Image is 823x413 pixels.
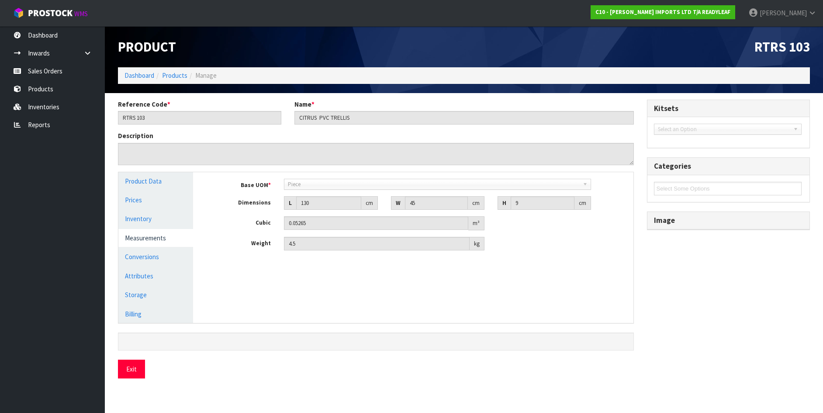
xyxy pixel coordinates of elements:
input: Cubic [284,216,468,230]
span: [PERSON_NAME] [760,9,807,17]
a: Storage [118,286,193,304]
strong: W [396,199,401,207]
a: Attributes [118,267,193,285]
input: Length [296,196,361,210]
a: Dashboard [124,71,154,80]
div: kg [470,237,484,251]
a: Product Data [118,172,193,190]
label: Cubic [206,216,277,227]
strong: L [289,199,292,207]
label: Name [294,100,315,109]
div: cm [468,196,484,210]
img: cube-alt.png [13,7,24,18]
label: Description [118,131,153,140]
label: Base UOM [206,179,277,190]
small: WMS [74,10,88,18]
div: cm [361,196,378,210]
input: Height [511,196,574,210]
h3: Categories [654,162,803,170]
label: Reference Code [118,100,170,109]
label: Weight [206,237,277,248]
a: Billing [118,305,193,323]
span: ProStock [28,7,73,19]
div: m³ [468,216,484,230]
a: Prices [118,191,193,209]
input: Reference Code [118,111,281,125]
div: cm [574,196,591,210]
span: Select an Option [658,124,790,135]
input: Width [405,196,468,210]
strong: H [502,199,506,207]
h3: Image [654,216,803,225]
label: Dimensions [206,196,277,207]
button: Exit [118,360,145,378]
span: Piece [288,179,579,190]
a: Conversions [118,248,193,266]
h3: Kitsets [654,104,803,113]
a: Products [162,71,187,80]
span: Manage [195,71,217,80]
span: Product [118,38,176,56]
input: Name [294,111,634,125]
a: Inventory [118,210,193,228]
span: RTRS 103 [754,38,810,56]
a: Measurements [118,229,193,247]
input: Weight [284,237,470,250]
strong: C10 - [PERSON_NAME] IMPORTS LTD T/A READYLEAF [595,8,730,16]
